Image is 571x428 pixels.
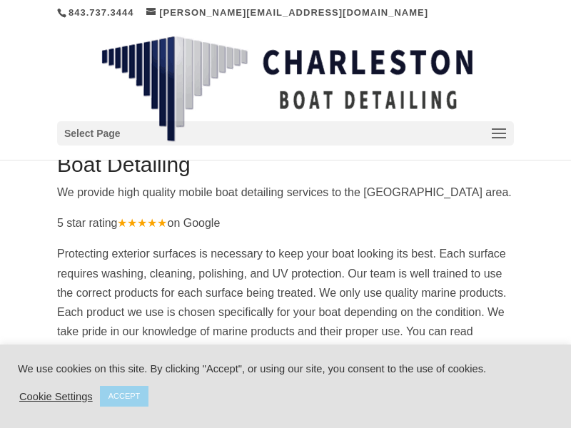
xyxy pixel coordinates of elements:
[100,386,149,407] a: ACCEPT
[146,7,428,18] a: [PERSON_NAME][EMAIL_ADDRESS][DOMAIN_NAME]
[19,390,93,403] a: Cookie Settings
[117,217,167,229] span: ★★★★★
[57,183,514,213] p: We provide high quality mobile boat detailing services to the [GEOGRAPHIC_DATA] area.
[18,362,553,375] div: We use cookies on this site. By clicking "Accept", or using our site, you consent to the use of c...
[101,36,473,143] img: Charleston Boat Detailing
[69,7,134,18] a: 843.737.3444
[57,217,167,229] span: 5 star rating
[167,217,220,229] span: on Google
[57,244,514,419] p: Protecting exterior surfaces is necessary to keep your boat looking its best. Each surface requir...
[64,126,121,142] span: Select Page
[57,154,514,183] h1: Boat Detailing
